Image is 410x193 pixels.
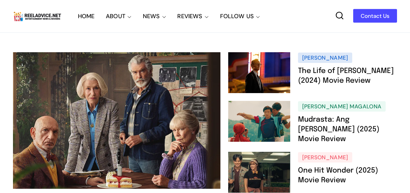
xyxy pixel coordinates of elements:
[228,152,298,193] a: One Hit Wonder (2025) Movie Review
[298,53,353,63] a: [PERSON_NAME]
[353,9,397,23] a: Contact Us
[228,152,290,193] img: One Hit Wonder (2025) Movie Review
[298,152,353,163] a: [PERSON_NAME]
[298,101,386,112] a: [PERSON_NAME] Magalona
[228,101,298,142] a: Mudrasta: Ang Beking Ina (2025) Movie Review
[298,116,379,143] a: Mudrasta: Ang [PERSON_NAME] (2025) Movie Review
[13,10,62,22] img: Reel Advice Movie Reviews
[13,52,220,189] img: The Thursday Murder Club (2025) Movie Review
[228,101,290,142] img: Mudrasta: Ang Beking Ina (2025) Movie Review
[228,52,298,93] a: The Life of Chuck (2024) Movie Review
[298,167,378,184] a: One Hit Wonder (2025) Movie Review
[298,67,394,84] a: The Life of [PERSON_NAME] (2024) Movie Review
[228,52,290,93] img: The Life of Chuck (2024) Movie Review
